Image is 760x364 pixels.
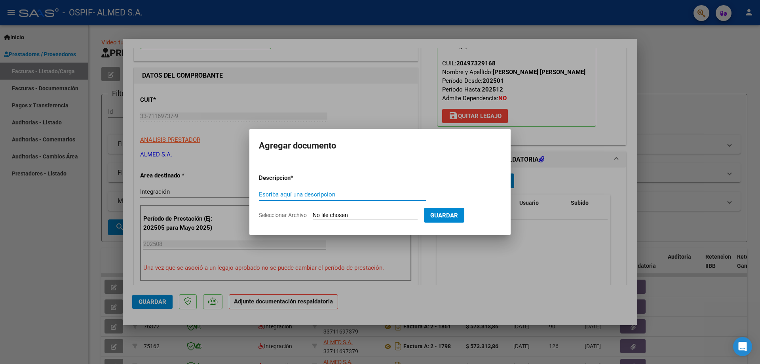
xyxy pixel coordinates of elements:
h2: Agregar documento [259,138,501,153]
p: Descripcion [259,173,332,183]
span: Guardar [430,212,458,219]
div: Open Intercom Messenger [733,337,752,356]
span: Seleccionar Archivo [259,212,307,218]
button: Guardar [424,208,464,223]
